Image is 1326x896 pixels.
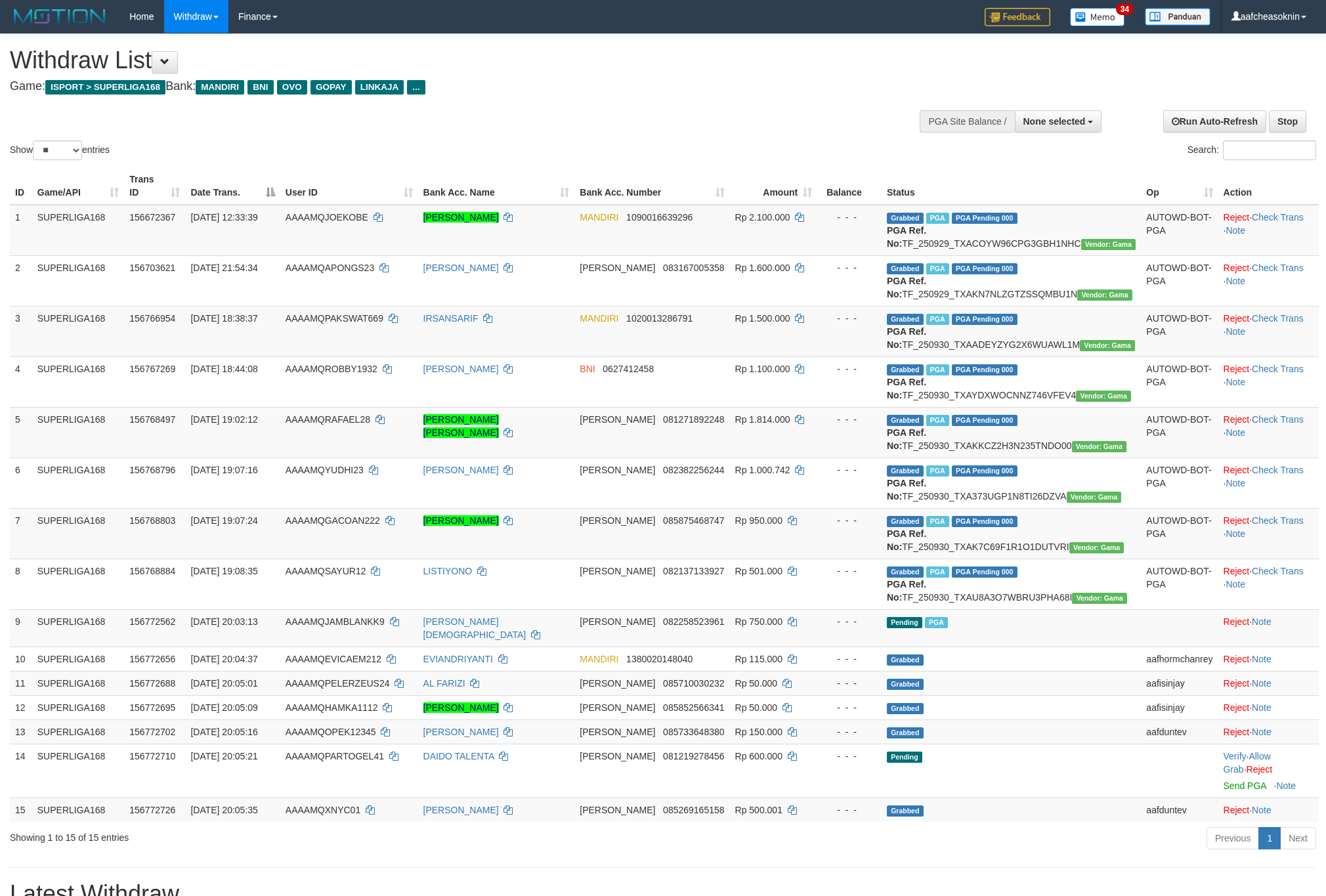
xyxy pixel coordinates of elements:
a: Run Auto-Refresh [1163,110,1266,133]
span: PGA Pending [952,566,1017,578]
td: SUPERLIGA168 [32,671,125,695]
span: LINKAJA [355,80,404,95]
td: SUPERLIGA168 [32,255,125,306]
span: [DATE] 20:05:09 [190,702,257,713]
span: [DATE] 19:02:12 [190,414,257,425]
td: TF_250929_TXAKN7NLZGTZSSQMBU1N [882,255,1141,306]
span: Vendor URL: https://trx31.1velocity.biz [1072,593,1127,604]
span: AAAAMQRAFAEL28 [286,414,370,425]
span: Grabbed [887,727,924,738]
a: Check Trans [1252,465,1304,475]
span: Marked by aafsoumeymey [926,465,949,477]
td: SUPERLIGA168 [32,356,125,407]
td: AUTOWD-BOT-PGA [1141,559,1218,609]
td: aafisinjay [1141,671,1218,695]
span: 156768884 [129,566,175,576]
span: AAAAMQJAMBLANKK9 [286,616,385,627]
a: [PERSON_NAME] [423,702,499,713]
div: - - - [823,677,876,690]
div: - - - [823,362,876,375]
span: Grabbed [887,314,924,325]
td: AUTOWD-BOT-PGA [1141,508,1218,559]
a: Reject [1224,727,1250,737]
span: Vendor URL: https://trx31.1velocity.biz [1069,542,1124,553]
span: Copy 085733648380 to clipboard [663,727,724,737]
span: Rp 115.000 [735,654,782,664]
a: Reject [1224,263,1250,273]
span: Rp 1.814.000 [735,414,790,425]
span: Marked by aafsengchandara [926,314,949,325]
span: Grabbed [887,679,924,690]
td: · · [1218,255,1319,306]
div: - - - [823,615,876,628]
span: Copy 081271892248 to clipboard [663,414,724,425]
span: Copy 082382256244 to clipboard [663,465,724,475]
span: Rp 2.100.000 [735,212,790,223]
span: AAAAMQPELERZEUS24 [286,678,390,689]
div: - - - [823,413,876,426]
th: User ID: activate to sort column ascending [280,167,418,205]
a: Stop [1269,110,1306,133]
span: Marked by aafsengchandara [926,213,949,224]
a: [PERSON_NAME] [423,364,499,374]
td: 13 [10,719,32,744]
span: Vendor URL: https://trx31.1velocity.biz [1072,441,1127,452]
td: AUTOWD-BOT-PGA [1141,205,1218,256]
a: Note [1226,377,1245,387]
span: Rp 750.000 [735,616,782,627]
span: Pending [887,617,922,628]
td: · · [1218,508,1319,559]
span: 156768497 [129,414,175,425]
td: SUPERLIGA168 [32,609,125,647]
span: MANDIRI [580,654,618,664]
a: IRSANSARIF [423,313,479,324]
span: Grabbed [887,516,924,527]
span: [PERSON_NAME] [580,566,655,576]
a: Note [1252,654,1272,664]
a: [PERSON_NAME] [423,515,499,526]
span: Copy 0627412458 to clipboard [603,364,654,374]
span: AAAAMQHAMKA1112 [286,702,378,713]
a: Note [1226,276,1245,286]
button: None selected [1015,110,1102,133]
span: PGA Pending [952,516,1017,527]
span: PGA Pending [952,213,1017,224]
td: aafduntev [1141,719,1218,744]
b: PGA Ref. No: [887,326,926,350]
a: Allow Grab [1224,751,1271,775]
td: · [1218,609,1319,647]
h4: Game: Bank: [10,80,871,93]
span: Grabbed [887,703,924,714]
span: Rp 1.100.000 [735,364,790,374]
span: Marked by aafsoumeymey [926,415,949,426]
th: Bank Acc. Number: activate to sort column ascending [574,167,729,205]
a: Reject [1224,515,1250,526]
span: PGA Pending [952,263,1017,274]
a: [PERSON_NAME] [423,465,499,475]
span: AAAAMQEVICAEM212 [286,654,381,664]
span: [PERSON_NAME] [580,702,655,713]
span: Grabbed [887,566,924,578]
span: AAAAMQJOEKOBE [286,212,368,223]
td: SUPERLIGA168 [32,458,125,508]
span: 156772702 [129,727,175,737]
a: Reject [1224,654,1250,664]
span: AAAAMQPAKSWAT669 [286,313,383,324]
td: 9 [10,609,32,647]
span: AAAAMQAPONGS23 [286,263,374,273]
td: TF_250930_TXAYDXWOCNNZ746VFEV4 [882,356,1141,407]
span: [DATE] 20:03:13 [190,616,257,627]
a: Verify [1224,751,1247,761]
span: Copy 085710030232 to clipboard [663,678,724,689]
a: Reject [1224,364,1250,374]
span: OVO [277,80,307,95]
td: SUPERLIGA168 [32,508,125,559]
span: [PERSON_NAME] [580,465,655,475]
a: Reject [1224,702,1250,713]
span: Copy 1380020148040 to clipboard [626,654,693,664]
span: Rp 50.000 [735,678,778,689]
td: AUTOWD-BOT-PGA [1141,356,1218,407]
td: 12 [10,695,32,719]
a: Check Trans [1252,566,1304,576]
td: · · [1218,356,1319,407]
